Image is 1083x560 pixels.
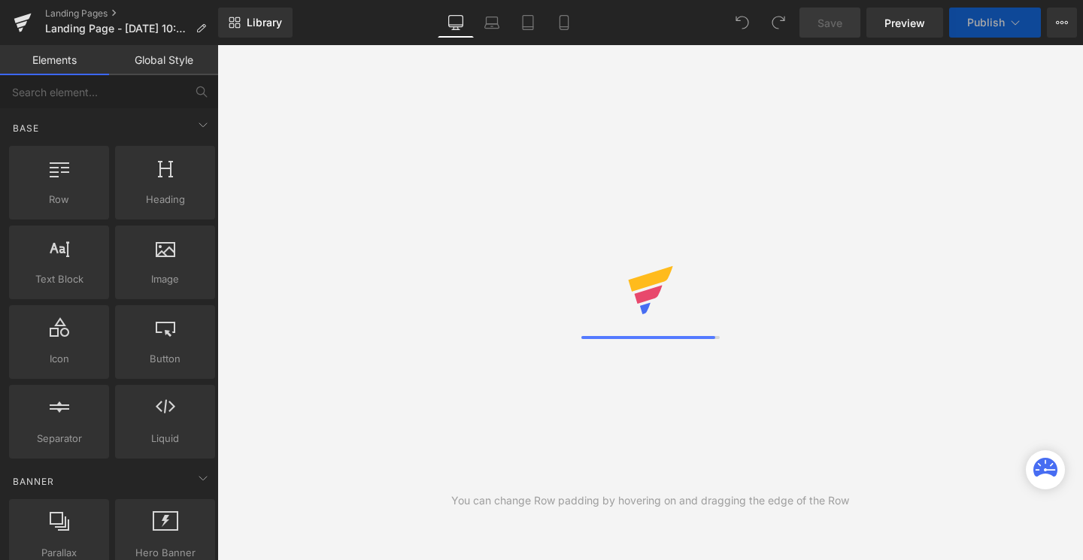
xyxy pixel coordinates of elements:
[727,8,757,38] button: Undo
[474,8,510,38] a: Laptop
[45,8,218,20] a: Landing Pages
[967,17,1005,29] span: Publish
[866,8,943,38] a: Preview
[14,431,105,446] span: Separator
[763,8,793,38] button: Redo
[120,351,211,367] span: Button
[438,8,474,38] a: Desktop
[247,16,282,29] span: Library
[11,121,41,135] span: Base
[14,271,105,287] span: Text Block
[218,8,293,38] a: New Library
[1047,8,1077,38] button: More
[14,192,105,207] span: Row
[109,45,218,75] a: Global Style
[451,492,849,509] div: You can change Row padding by hovering on and dragging the edge of the Row
[120,192,211,207] span: Heading
[120,431,211,446] span: Liquid
[120,271,211,287] span: Image
[11,474,56,489] span: Banner
[949,8,1041,38] button: Publish
[884,15,925,31] span: Preview
[546,8,582,38] a: Mobile
[818,15,842,31] span: Save
[14,351,105,367] span: Icon
[510,8,546,38] a: Tablet
[45,23,190,35] span: Landing Page - [DATE] 10:12:02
